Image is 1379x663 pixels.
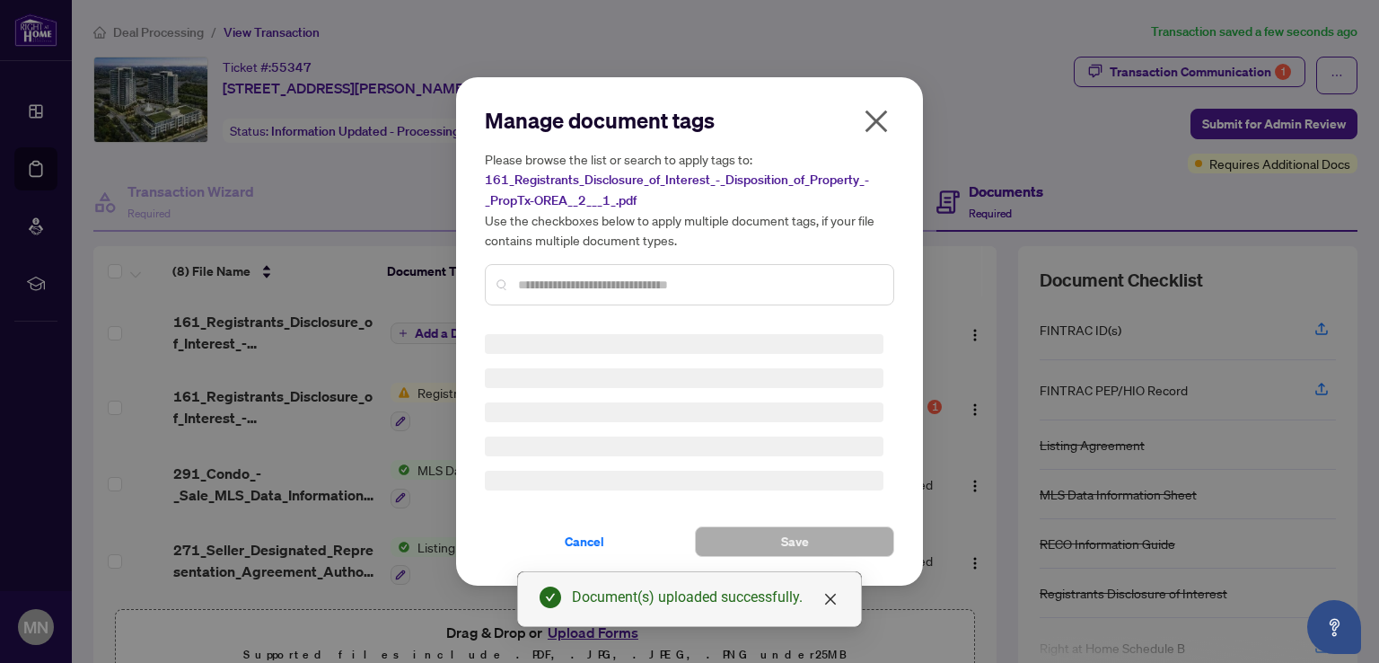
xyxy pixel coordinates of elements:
[821,589,840,609] a: Close
[485,526,684,557] button: Cancel
[565,527,604,556] span: Cancel
[823,592,838,606] span: close
[485,172,869,208] span: 161_Registrants_Disclosure_of_Interest_-_Disposition_of_Property_-_PropTx-OREA__2___1_.pdf
[1307,600,1361,654] button: Open asap
[485,106,894,135] h2: Manage document tags
[540,587,561,608] span: check-circle
[862,107,891,136] span: close
[572,587,839,608] div: Document(s) uploaded successfully.
[695,526,894,557] button: Save
[485,149,894,250] h5: Please browse the list or search to apply tags to: Use the checkboxes below to apply multiple doc...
